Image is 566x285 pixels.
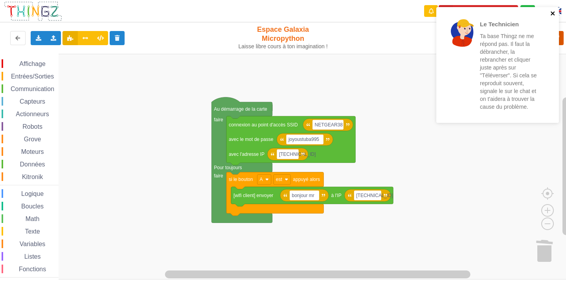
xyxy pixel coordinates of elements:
[214,106,267,112] text: Au démarrage de la carte
[24,216,41,222] span: Math
[23,136,42,142] span: Grove
[331,193,341,198] text: à l'IP
[480,32,541,111] p: Ta base Thingz ne me répond pas. Il faut la débrancher, la rebrancher et cliquer juste après sur ...
[20,190,45,197] span: Logique
[229,122,298,128] text: connexion au point d'accès SSID
[9,86,55,92] span: Communication
[214,117,223,122] text: faire
[315,122,343,128] text: NETGEAR38
[229,137,274,142] text: avec le mot de passe
[214,173,223,179] text: faire
[15,111,50,117] span: Actionneurs
[229,152,265,157] text: avec l'adresse IP
[18,98,46,105] span: Capteurs
[18,60,46,67] span: Affichage
[23,253,42,260] span: Listes
[19,161,46,168] span: Données
[18,241,47,247] span: Variables
[20,203,45,210] span: Boucles
[21,174,44,180] span: Kitronik
[229,177,253,182] text: si le bouton
[293,177,320,182] text: appuyé alors
[235,43,331,50] div: Laisse libre cours à ton imagination !
[20,148,45,155] span: Moteurs
[235,25,331,50] div: Espace Galaxia Micropython
[439,5,518,17] button: Appairer une carte
[550,10,556,18] button: close
[233,193,273,198] text: [wifi client] envoyer
[288,137,319,142] text: joyoustuba995
[259,177,263,182] text: A
[276,177,283,182] text: est
[279,152,316,157] text: [TECHNICAL_ID]
[18,266,47,272] span: Fonctions
[24,228,41,235] span: Texte
[480,20,541,28] p: Le Technicien
[21,123,44,130] span: Robots
[10,73,55,80] span: Entrées/Sorties
[4,1,62,22] img: thingz_logo.png
[356,193,393,198] text: [TECHNICAL_ID]
[214,165,242,170] text: Pour toujours
[292,193,314,198] text: bonjour mr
